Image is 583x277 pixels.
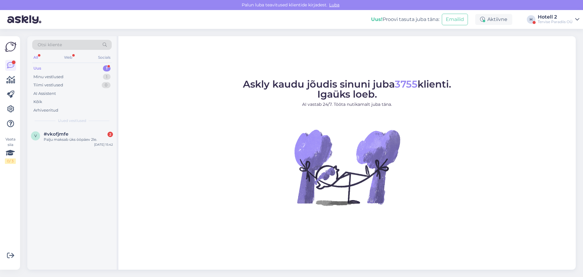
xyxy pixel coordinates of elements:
div: 0 / 3 [5,158,16,164]
div: Vaata siia [5,137,16,164]
div: Tervise Paradiis OÜ [538,19,573,24]
span: Askly kaudu jõudis sinuni juba klienti. Igaüks loeb. [243,78,451,100]
div: H [527,15,535,24]
div: 1 [103,65,111,71]
span: Otsi kliente [38,42,62,48]
span: Luba [327,2,341,8]
img: Askly Logo [5,41,16,53]
div: [DATE] 15:42 [94,142,113,147]
div: Arhiveeritud [33,107,58,113]
div: Aktiivne [475,14,512,25]
div: Minu vestlused [33,74,63,80]
div: Palju maksab üks ööpäev 2le. [44,137,113,142]
b: Uus! [371,16,383,22]
a: Hotell 2Tervise Paradiis OÜ [538,15,579,24]
span: #vkofjmfe [44,131,68,137]
span: Uued vestlused [58,118,86,123]
div: Web [63,54,73,61]
div: 0 [102,82,111,88]
div: 1 [103,74,111,80]
div: Socials [97,54,112,61]
img: No Chat active [292,113,402,222]
div: Proovi tasuta juba täna: [371,16,439,23]
div: Hotell 2 [538,15,573,19]
span: 3755 [395,78,418,90]
div: Kõik [33,99,42,105]
p: AI vastab 24/7. Tööta nutikamalt juba täna. [243,101,451,108]
div: AI Assistent [33,91,56,97]
div: Uus [33,65,41,71]
div: 2 [107,132,113,137]
span: v [34,133,37,138]
button: Emailid [442,14,468,25]
div: All [32,54,39,61]
div: Tiimi vestlused [33,82,63,88]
